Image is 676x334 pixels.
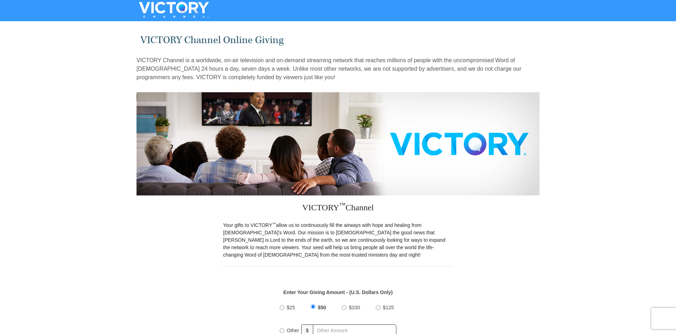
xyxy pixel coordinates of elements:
[339,201,346,209] sup: ™
[140,34,536,46] h1: VICTORY Channel Online Giving
[272,222,276,226] sup: ™
[283,289,392,295] strong: Enter Your Giving Amount - (U.S. Dollars Only)
[287,328,299,333] span: Other
[130,2,218,18] img: VICTORYTHON - VICTORY Channel
[223,195,453,222] h3: VICTORY Channel
[287,305,295,310] span: $25
[318,305,326,310] span: $50
[136,56,540,82] p: VICTORY Channel is a worldwide, on-air television and on-demand streaming network that reaches mi...
[349,305,360,310] span: $100
[383,305,394,310] span: $125
[223,222,453,259] p: Your gifts to VICTORY allow us to continuously fill the airways with hope and healing from [DEMOG...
